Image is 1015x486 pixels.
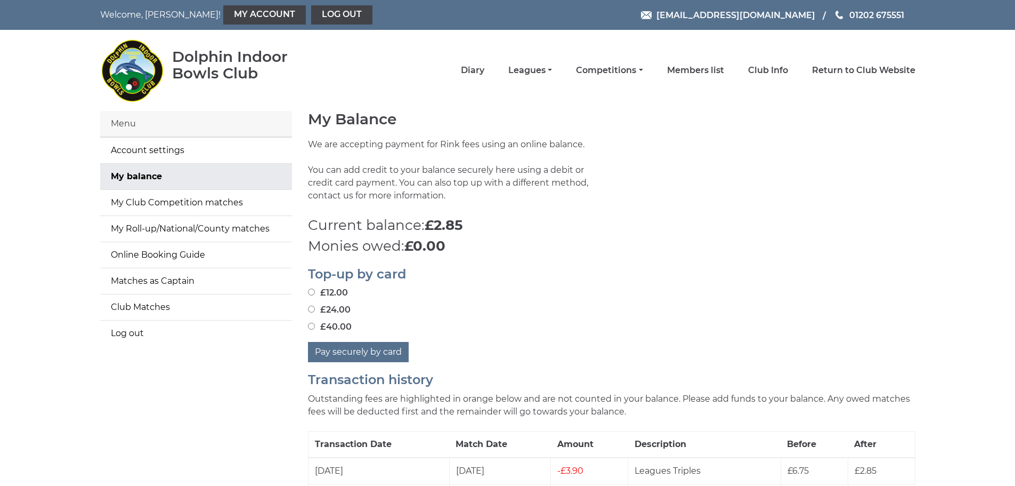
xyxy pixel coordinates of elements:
h1: My Balance [308,111,915,128]
a: Diary [461,65,484,76]
div: Menu [100,111,292,137]
label: £12.00 [308,286,348,299]
a: Email [EMAIL_ADDRESS][DOMAIN_NAME] [641,9,815,22]
th: Description [628,431,781,458]
th: Transaction Date [308,431,449,458]
a: Phone us 01202 675551 [834,9,904,22]
img: Phone us [835,11,843,19]
span: £3.90 [557,466,583,476]
input: £24.00 [308,306,315,313]
a: My Club Competition matches [100,190,292,216]
td: Leagues Triples [628,458,781,484]
img: Email [641,11,652,19]
a: Members list [667,65,724,76]
p: We are accepting payment for Rink fees using an online balance. You can add credit to your balanc... [308,138,604,215]
strong: £0.00 [404,237,445,254]
input: £40.00 [308,323,315,330]
button: Pay securely by card [308,342,409,362]
label: £40.00 [308,321,352,333]
div: Dolphin Indoor Bowls Club [172,49,322,82]
span: 01202 675551 [849,10,904,20]
a: Account settings [100,138,292,163]
h2: Top-up by card [308,267,915,281]
th: Match Date [449,431,550,458]
img: Dolphin Indoor Bowls Club [100,33,164,108]
span: £2.85 [855,466,876,476]
span: £6.75 [787,466,809,476]
th: Amount [551,431,628,458]
th: After [848,431,915,458]
label: £24.00 [308,304,351,316]
a: Return to Club Website [812,65,915,76]
a: Online Booking Guide [100,242,292,268]
a: Competitions [576,65,643,76]
a: Club Matches [100,294,292,320]
h2: Transaction history [308,373,915,387]
p: Monies owed: [308,236,915,257]
a: My Account [223,5,306,25]
input: £12.00 [308,289,315,296]
a: Matches as Captain [100,268,292,294]
th: Before [781,431,848,458]
td: [DATE] [308,458,449,484]
a: My balance [100,164,292,189]
a: Club Info [748,65,788,76]
a: Leagues [508,65,552,76]
p: Current balance: [308,215,915,236]
a: Log out [100,321,292,346]
strong: £2.85 [425,217,462,234]
nav: Welcome, [PERSON_NAME]! [100,5,431,25]
a: My Roll-up/National/County matches [100,216,292,242]
p: Outstanding fees are highlighted in orange below and are not counted in your balance. Please add ... [308,393,915,418]
span: [EMAIL_ADDRESS][DOMAIN_NAME] [656,10,815,20]
a: Log out [311,5,372,25]
td: [DATE] [449,458,550,484]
